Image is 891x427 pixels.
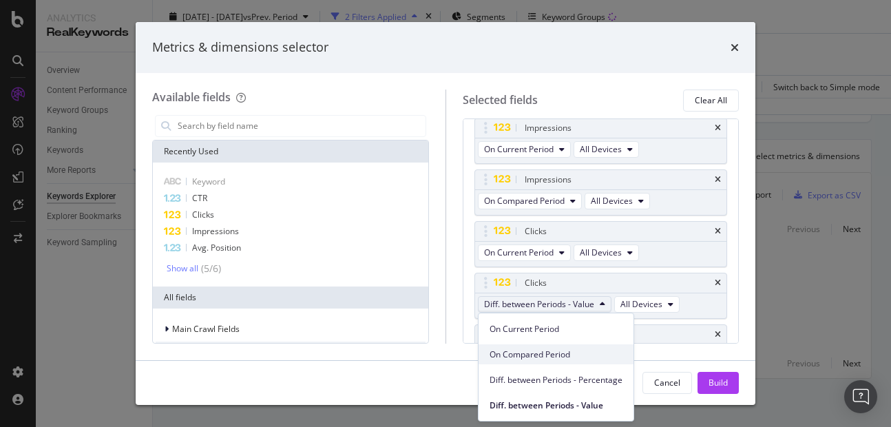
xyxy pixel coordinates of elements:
[490,323,622,335] span: On Current Period
[176,116,426,136] input: Search by field name
[474,324,728,371] div: CTRtimesOn Current PeriodAll Devices
[642,372,692,394] button: Cancel
[484,143,554,155] span: On Current Period
[474,273,728,319] div: ClickstimesDiff. between Periods - ValueAll Devices
[136,22,755,405] div: modal
[172,323,240,335] span: Main Crawl Fields
[844,380,877,413] div: Open Intercom Messenger
[614,296,680,313] button: All Devices
[715,227,721,236] div: times
[620,298,662,310] span: All Devices
[478,193,582,209] button: On Compared Period
[695,94,727,106] div: Clear All
[525,121,572,135] div: Impressions
[153,287,428,309] div: All fields
[525,225,547,238] div: Clicks
[490,399,622,412] span: Diff. between Periods - Value
[683,90,739,112] button: Clear All
[152,90,231,105] div: Available fields
[192,209,214,220] span: Clicks
[490,374,622,386] span: Diff. between Periods - Percentage
[463,92,538,108] div: Selected fields
[709,377,728,388] div: Build
[580,143,622,155] span: All Devices
[698,372,739,394] button: Build
[478,141,571,158] button: On Current Period
[474,169,728,216] div: ImpressionstimesOn Compared PeriodAll Devices
[715,279,721,287] div: times
[490,348,622,361] span: On Compared Period
[585,193,650,209] button: All Devices
[192,242,241,253] span: Avg. Position
[152,39,328,56] div: Metrics & dimensions selector
[525,276,547,290] div: Clicks
[715,176,721,184] div: times
[574,141,639,158] button: All Devices
[478,244,571,261] button: On Current Period
[525,173,572,187] div: Impressions
[192,225,239,237] span: Impressions
[484,195,565,207] span: On Compared Period
[167,264,198,273] div: Show all
[156,342,426,364] div: URLs
[198,262,221,275] div: ( 5 / 6 )
[192,192,207,204] span: CTR
[580,247,622,258] span: All Devices
[715,331,721,339] div: times
[591,195,633,207] span: All Devices
[153,140,428,163] div: Recently Used
[574,244,639,261] button: All Devices
[484,247,554,258] span: On Current Period
[654,377,680,388] div: Cancel
[192,176,225,187] span: Keyword
[474,118,728,164] div: ImpressionstimesOn Current PeriodAll Devices
[484,298,594,310] span: Diff. between Periods - Value
[474,221,728,267] div: ClickstimesOn Current PeriodAll Devices
[478,296,611,313] button: Diff. between Periods - Value
[731,39,739,56] div: times
[715,124,721,132] div: times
